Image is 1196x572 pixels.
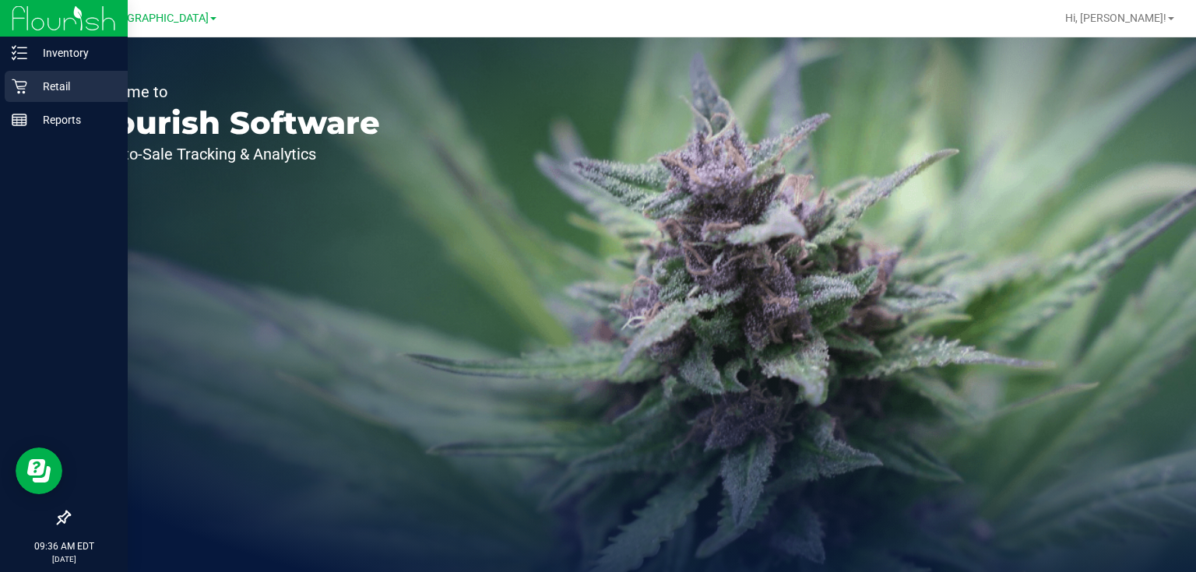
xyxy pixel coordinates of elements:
[7,553,121,565] p: [DATE]
[27,44,121,62] p: Inventory
[27,77,121,96] p: Retail
[84,107,380,139] p: Flourish Software
[84,84,380,100] p: Welcome to
[27,111,121,129] p: Reports
[12,112,27,128] inline-svg: Reports
[102,12,209,25] span: [GEOGRAPHIC_DATA]
[16,447,62,494] iframe: Resource center
[1065,12,1166,24] span: Hi, [PERSON_NAME]!
[7,539,121,553] p: 09:36 AM EDT
[12,79,27,94] inline-svg: Retail
[12,45,27,61] inline-svg: Inventory
[84,146,380,162] p: Seed-to-Sale Tracking & Analytics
